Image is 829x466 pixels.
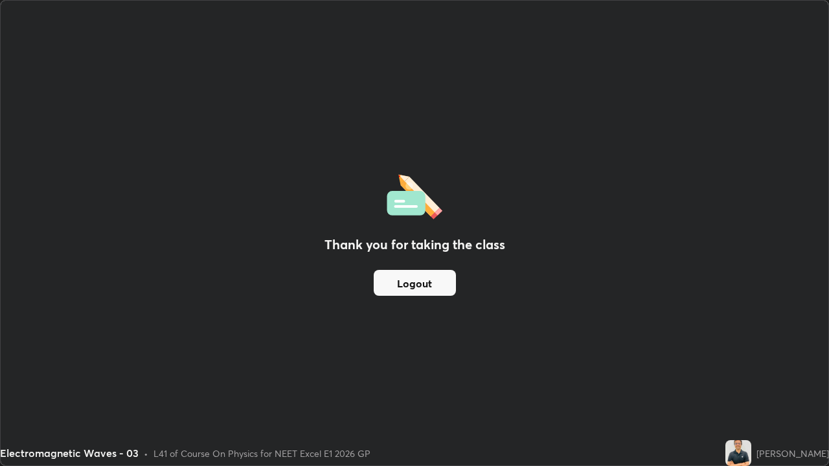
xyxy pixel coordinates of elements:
[756,447,829,460] div: [PERSON_NAME]
[387,170,442,219] img: offlineFeedback.1438e8b3.svg
[725,440,751,466] img: 37e60c5521b4440f9277884af4c92300.jpg
[324,235,505,254] h2: Thank you for taking the class
[144,447,148,460] div: •
[153,447,370,460] div: L41 of Course On Physics for NEET Excel E1 2026 GP
[374,270,456,296] button: Logout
